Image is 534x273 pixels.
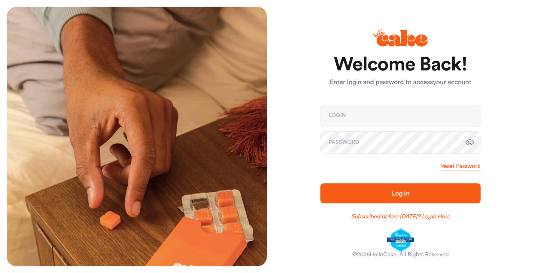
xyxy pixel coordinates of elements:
a: Reset Password [441,162,481,170]
img: legit-script-certified.png [387,228,414,252]
span: Log In [391,190,410,197]
p: Enter login and password to access your account [320,78,481,88]
button: Log In [320,183,481,203]
a: Subscribed before [DATE]? Login Here [351,213,450,221]
h1: Welcome Back! [320,55,481,75]
div: © 2025 HelloCake. All Rights Reserved [352,250,448,259]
